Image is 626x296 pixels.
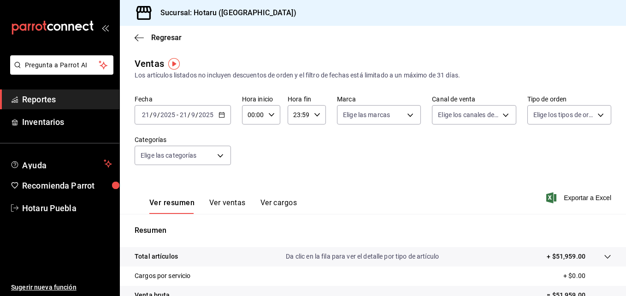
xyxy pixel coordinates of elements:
input: ---- [198,111,214,118]
span: Recomienda Parrot [22,179,112,192]
span: Sugerir nueva función [11,283,112,292]
p: Da clic en la fila para ver el detalle por tipo de artículo [286,252,439,261]
label: Marca [337,96,421,102]
label: Hora fin [288,96,326,102]
button: open_drawer_menu [101,24,109,31]
label: Canal de venta [432,96,516,102]
input: ---- [160,111,176,118]
div: navigation tabs [149,198,297,214]
img: Tooltip marker [168,58,180,70]
input: -- [179,111,188,118]
span: Reportes [22,93,112,106]
div: Los artículos listados no incluyen descuentos de orden y el filtro de fechas está limitado a un m... [135,71,611,80]
span: Elige los canales de venta [438,110,499,119]
button: Ver resumen [149,198,195,214]
span: Pregunta a Parrot AI [25,60,99,70]
button: Pregunta a Parrot AI [10,55,113,75]
span: / [195,111,198,118]
span: - [177,111,178,118]
span: Regresar [151,33,182,42]
button: Ver cargos [260,198,297,214]
p: Cargos por servicio [135,271,191,281]
label: Fecha [135,96,231,102]
input: -- [142,111,150,118]
p: + $0.00 [563,271,611,281]
h3: Sucursal: Hotaru ([GEOGRAPHIC_DATA]) [153,7,296,18]
label: Hora inicio [242,96,280,102]
span: / [157,111,160,118]
span: Elige las marcas [343,110,390,119]
span: Elige las categorías [141,151,197,160]
span: / [150,111,153,118]
a: Pregunta a Parrot AI [6,67,113,77]
span: Ayuda [22,158,100,169]
span: / [188,111,190,118]
p: Resumen [135,225,611,236]
div: Ventas [135,57,164,71]
label: Tipo de orden [527,96,611,102]
span: Inventarios [22,116,112,128]
span: Elige los tipos de orden [533,110,594,119]
span: Hotaru Puebla [22,202,112,214]
label: Categorías [135,136,231,143]
button: Ver ventas [209,198,246,214]
p: Total artículos [135,252,178,261]
button: Exportar a Excel [548,192,611,203]
input: -- [191,111,195,118]
button: Regresar [135,33,182,42]
input: -- [153,111,157,118]
p: + $51,959.00 [547,252,585,261]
